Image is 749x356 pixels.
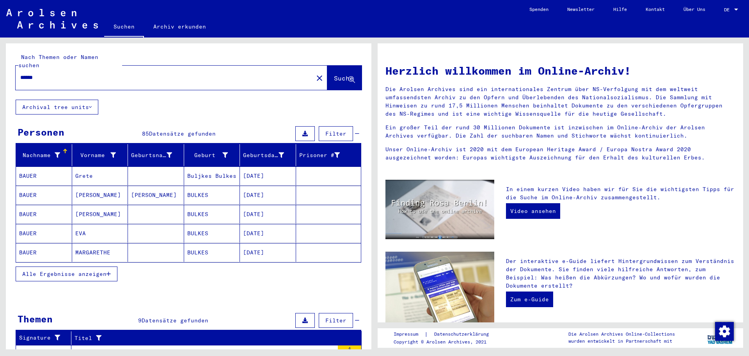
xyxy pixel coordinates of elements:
[338,345,361,353] div: 4
[16,267,117,281] button: Alle Ergebnisse anzeigen
[325,317,346,324] span: Filter
[142,317,208,324] span: Datensätze gefunden
[75,332,352,344] div: Titel
[394,330,424,338] a: Impressum
[184,243,240,262] mat-cell: BULKES
[75,334,342,342] div: Titel
[312,70,327,86] button: Clear
[385,85,735,118] p: Die Arolsen Archives sind ein internationales Zentrum über NS-Verfolgung mit dem weltweit umfasse...
[187,149,240,161] div: Geburt‏
[72,205,128,224] mat-cell: [PERSON_NAME]
[128,186,184,204] mat-cell: [PERSON_NAME]
[138,317,142,324] span: 9
[394,330,498,338] div: |
[506,203,560,219] a: Video ansehen
[184,166,240,185] mat-cell: Buljkes Bulkes
[296,144,361,166] mat-header-cell: Prisoner #
[568,331,675,338] p: Die Arolsen Archives Online-Collections
[131,149,184,161] div: Geburtsname
[16,144,72,166] mat-header-cell: Nachname
[240,243,296,262] mat-cell: [DATE]
[325,130,346,137] span: Filter
[144,17,215,36] a: Archiv erkunden
[72,166,128,185] mat-cell: Grete
[72,186,128,204] mat-cell: [PERSON_NAME]
[184,224,240,243] mat-cell: BULKES
[72,243,128,262] mat-cell: MARGARETHE
[724,7,733,13] span: DE
[243,151,284,159] div: Geburtsdatum
[18,312,53,326] div: Themen
[19,332,71,344] div: Signature
[131,151,172,159] div: Geburtsname
[299,149,352,161] div: Prisoner #
[19,151,60,159] div: Nachname
[240,144,296,166] mat-header-cell: Geburtsdatum
[19,149,72,161] div: Nachname
[506,292,553,307] a: Zum e-Guide
[149,130,216,137] span: Datensätze gefunden
[506,257,735,290] p: Der interaktive e-Guide liefert Hintergrundwissen zum Verständnis der Dokumente. Sie finden viele...
[334,74,353,82] span: Suche
[72,224,128,243] mat-cell: EVA
[243,149,296,161] div: Geburtsdatum
[6,9,98,29] img: Arolsen_neg.svg
[568,338,675,345] p: wurden entwickelt in Partnerschaft mit
[394,338,498,345] p: Copyright © Arolsen Archives, 2021
[16,166,72,185] mat-cell: BAUER
[128,144,184,166] mat-header-cell: Geburtsname
[319,126,353,141] button: Filter
[75,149,128,161] div: Vorname
[16,100,98,114] button: Archival tree units
[385,63,735,79] h1: Herzlich willkommen im Online-Archiv!
[428,330,498,338] a: Datenschutzerklärung
[16,243,72,262] mat-cell: BAUER
[104,17,144,38] a: Suchen
[187,151,228,159] div: Geburt‏
[142,130,149,137] span: 85
[72,144,128,166] mat-header-cell: Vorname
[18,125,64,139] div: Personen
[184,186,240,204] mat-cell: BULKES
[385,145,735,162] p: Unser Online-Archiv ist 2020 mit dem European Heritage Award / Europa Nostra Award 2020 ausgezeic...
[385,252,494,324] img: eguide.jpg
[18,54,98,69] mat-label: Nach Themen oder Namen suchen
[240,224,296,243] mat-cell: [DATE]
[327,66,362,90] button: Suche
[319,313,353,328] button: Filter
[506,185,735,202] p: In einem kurzen Video haben wir für Sie die wichtigsten Tipps für die Suche im Online-Archiv zusa...
[240,186,296,204] mat-cell: [DATE]
[16,186,72,204] mat-cell: BAUER
[385,180,494,239] img: video.jpg
[184,144,240,166] mat-header-cell: Geburt‏
[184,205,240,224] mat-cell: BULKES
[75,151,116,159] div: Vorname
[22,270,106,277] span: Alle Ergebnisse anzeigen
[299,151,340,159] div: Prisoner #
[240,205,296,224] mat-cell: [DATE]
[240,166,296,185] mat-cell: [DATE]
[19,334,61,342] div: Signature
[706,328,735,347] img: yv_logo.png
[715,322,734,341] img: Zustimmung ändern
[16,205,72,224] mat-cell: BAUER
[16,224,72,243] mat-cell: BAUER
[315,73,324,83] mat-icon: close
[385,123,735,140] p: Ein großer Teil der rund 30 Millionen Dokumente ist inzwischen im Online-Archiv der Arolsen Archi...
